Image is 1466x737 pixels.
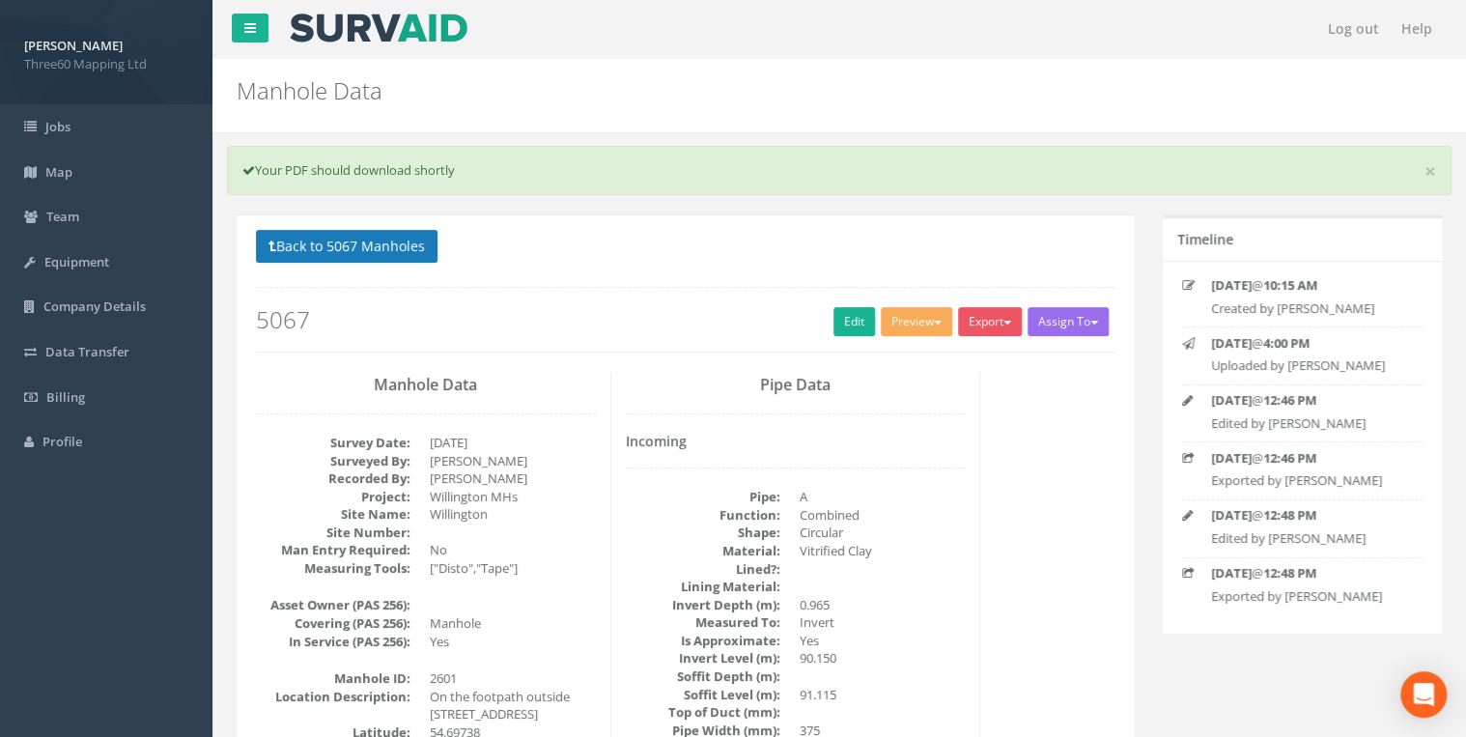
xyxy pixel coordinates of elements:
dd: 91.115 [800,686,966,704]
strong: 12:46 PM [1263,449,1316,467]
dt: Survey Date: [256,434,410,452]
dt: Asset Owner (PAS 256): [256,596,410,614]
h5: Timeline [1177,232,1233,246]
p: @ [1211,506,1407,524]
span: Team [46,208,79,225]
dd: Manhole [430,614,596,633]
dd: Circular [800,524,966,542]
strong: [DATE] [1211,391,1252,409]
dt: Soffit Depth (m): [626,667,780,686]
span: Equipment [44,253,109,270]
p: @ [1211,276,1407,295]
dt: Soffit Level (m): [626,686,780,704]
dt: Top of Duct (mm): [626,703,780,722]
a: × [1424,161,1436,182]
dd: 90.150 [800,649,966,667]
dd: On the footpath outside [STREET_ADDRESS] [430,688,596,723]
dd: [PERSON_NAME] [430,469,596,488]
p: @ [1211,564,1407,582]
dd: A [800,488,966,506]
dt: Function: [626,506,780,524]
a: [PERSON_NAME] Three60 Mapping Ltd [24,32,188,72]
dt: Lining Material: [626,578,780,596]
p: @ [1211,449,1407,468]
div: Your PDF should download shortly [227,146,1452,195]
dt: Lined?: [626,560,780,579]
dt: Surveyed By: [256,452,410,470]
span: Billing [46,388,85,406]
dd: ["Disto","Tape"] [430,559,596,578]
dd: Combined [800,506,966,524]
span: Map [45,163,72,181]
button: Export [958,307,1022,336]
dd: [PERSON_NAME] [430,452,596,470]
p: Exported by [PERSON_NAME] [1211,471,1407,490]
dt: Material: [626,542,780,560]
dt: Invert Depth (m): [626,596,780,614]
dt: Project: [256,488,410,506]
dd: 2601 [430,669,596,688]
strong: [DATE] [1211,449,1252,467]
dd: 0.965 [800,596,966,614]
strong: 12:48 PM [1263,564,1316,581]
strong: 12:48 PM [1263,506,1316,524]
strong: 12:46 PM [1263,391,1316,409]
dt: In Service (PAS 256): [256,633,410,651]
strong: [DATE] [1211,564,1252,581]
div: Open Intercom Messenger [1400,671,1447,718]
h3: Pipe Data [626,377,966,394]
dt: Location Description: [256,688,410,706]
dt: Recorded By: [256,469,410,488]
span: Company Details [43,298,146,315]
dt: Site Number: [256,524,410,542]
span: Data Transfer [45,343,129,360]
p: Edited by [PERSON_NAME] [1211,529,1407,548]
a: Edit [833,307,875,336]
h4: Incoming [626,434,966,448]
button: Assign To [1028,307,1109,336]
p: Edited by [PERSON_NAME] [1211,414,1407,433]
dd: Willington MHs [430,488,596,506]
dt: Manhole ID: [256,669,410,688]
strong: [DATE] [1211,334,1252,352]
dt: Measured To: [626,613,780,632]
dt: Shape: [626,524,780,542]
dt: Site Name: [256,505,410,524]
dd: No [430,541,596,559]
h2: Manhole Data [237,78,1236,103]
strong: 4:00 PM [1263,334,1310,352]
p: @ [1211,391,1407,410]
span: Three60 Mapping Ltd [24,55,188,73]
strong: 10:15 AM [1263,276,1317,294]
dd: Yes [800,632,966,650]
dd: Vitrified Clay [800,542,966,560]
button: Preview [881,307,952,336]
h3: Manhole Data [256,377,596,394]
dt: Measuring Tools: [256,559,410,578]
dd: Invert [800,613,966,632]
dt: Covering (PAS 256): [256,614,410,633]
h2: 5067 [256,307,1114,332]
span: Profile [42,433,82,450]
strong: [DATE] [1211,506,1252,524]
p: Created by [PERSON_NAME] [1211,299,1407,318]
p: @ [1211,334,1407,353]
dd: Willington [430,505,596,524]
p: Uploaded by [PERSON_NAME] [1211,356,1407,375]
dd: [DATE] [430,434,596,452]
strong: [DATE] [1211,276,1252,294]
span: Jobs [45,118,70,135]
strong: [PERSON_NAME] [24,37,123,54]
dt: Man Entry Required: [256,541,410,559]
dt: Is Approximate: [626,632,780,650]
p: Exported by [PERSON_NAME] [1211,587,1407,606]
dt: Pipe: [626,488,780,506]
button: Back to 5067 Manholes [256,230,437,263]
dd: Yes [430,633,596,651]
dt: Invert Level (m): [626,649,780,667]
